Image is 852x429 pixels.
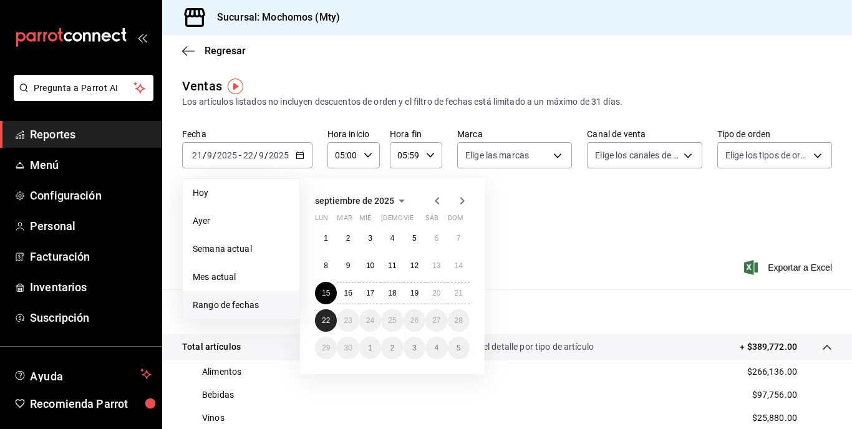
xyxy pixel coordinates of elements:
abbr: lunes [315,214,328,227]
input: -- [206,150,213,160]
input: -- [243,150,254,160]
button: 1 de octubre de 2025 [359,337,381,359]
span: Hoy [193,186,289,200]
abbr: 5 de octubre de 2025 [457,344,461,352]
abbr: sábado [425,214,438,227]
span: Regresar [205,45,246,57]
label: Tipo de orden [717,130,832,138]
abbr: 21 de septiembre de 2025 [455,289,463,297]
label: Hora fin [390,130,442,138]
span: Reportes [30,126,152,143]
span: Elige los tipos de orden [725,149,809,161]
span: / [254,150,258,160]
button: 4 de septiembre de 2025 [381,227,403,249]
abbr: 3 de octubre de 2025 [412,344,417,352]
span: Rango de fechas [193,299,289,312]
abbr: 6 de septiembre de 2025 [434,234,438,243]
button: 26 de septiembre de 2025 [404,309,425,332]
button: 14 de septiembre de 2025 [448,254,470,277]
abbr: miércoles [359,214,371,227]
input: ---- [216,150,238,160]
label: Marca [457,130,572,138]
button: 27 de septiembre de 2025 [425,309,447,332]
abbr: 14 de septiembre de 2025 [455,261,463,270]
abbr: 16 de septiembre de 2025 [344,289,352,297]
span: Configuración [30,187,152,204]
abbr: 24 de septiembre de 2025 [366,316,374,325]
label: Canal de venta [587,130,702,138]
abbr: 1 de septiembre de 2025 [324,234,328,243]
button: 29 de septiembre de 2025 [315,337,337,359]
button: 1 de septiembre de 2025 [315,227,337,249]
button: Regresar [182,45,246,57]
span: - [239,150,241,160]
button: 28 de septiembre de 2025 [448,309,470,332]
input: ---- [268,150,289,160]
abbr: 23 de septiembre de 2025 [344,316,352,325]
abbr: 7 de septiembre de 2025 [457,234,461,243]
button: 6 de septiembre de 2025 [425,227,447,249]
abbr: domingo [448,214,463,227]
span: Recomienda Parrot [30,395,152,412]
button: 15 de septiembre de 2025 [315,282,337,304]
abbr: 1 de octubre de 2025 [368,344,372,352]
span: / [203,150,206,160]
abbr: 2 de octubre de 2025 [390,344,395,352]
abbr: 9 de septiembre de 2025 [346,261,351,270]
p: $25,880.00 [752,412,797,425]
span: Inventarios [30,279,152,296]
button: 21 de septiembre de 2025 [448,282,470,304]
button: 5 de octubre de 2025 [448,337,470,359]
abbr: 2 de septiembre de 2025 [346,234,351,243]
abbr: 30 de septiembre de 2025 [344,344,352,352]
abbr: 3 de septiembre de 2025 [368,234,372,243]
button: 2 de septiembre de 2025 [337,227,359,249]
abbr: 22 de septiembre de 2025 [322,316,330,325]
abbr: 13 de septiembre de 2025 [432,261,440,270]
abbr: martes [337,214,352,227]
a: Pregunta a Parrot AI [9,90,153,104]
p: $97,756.00 [752,388,797,402]
span: Ayuda [30,367,135,382]
button: 24 de septiembre de 2025 [359,309,381,332]
h3: Sucursal: Mochomos (Mty) [207,10,340,25]
button: 16 de septiembre de 2025 [337,282,359,304]
span: Pregunta a Parrot AI [34,82,134,95]
abbr: 4 de septiembre de 2025 [390,234,395,243]
span: septiembre de 2025 [315,196,394,206]
button: Exportar a Excel [747,260,832,275]
span: Menú [30,157,152,173]
button: 23 de septiembre de 2025 [337,309,359,332]
abbr: 15 de septiembre de 2025 [322,289,330,297]
abbr: 4 de octubre de 2025 [434,344,438,352]
button: 20 de septiembre de 2025 [425,282,447,304]
button: 9 de septiembre de 2025 [337,254,359,277]
span: Elige los canales de venta [595,149,679,161]
button: 8 de septiembre de 2025 [315,254,337,277]
span: Semana actual [193,243,289,256]
button: 7 de septiembre de 2025 [448,227,470,249]
abbr: 27 de septiembre de 2025 [432,316,440,325]
span: Elige las marcas [465,149,529,161]
abbr: 5 de septiembre de 2025 [412,234,417,243]
div: Ventas [182,77,222,95]
abbr: 18 de septiembre de 2025 [388,289,396,297]
button: 22 de septiembre de 2025 [315,309,337,332]
abbr: 17 de septiembre de 2025 [366,289,374,297]
p: Alimentos [202,365,241,378]
input: -- [258,150,264,160]
button: 2 de octubre de 2025 [381,337,403,359]
p: + $389,772.00 [740,340,797,354]
button: 25 de septiembre de 2025 [381,309,403,332]
button: septiembre de 2025 [315,193,409,208]
button: 12 de septiembre de 2025 [404,254,425,277]
button: 10 de septiembre de 2025 [359,254,381,277]
img: Tooltip marker [228,79,243,94]
span: Suscripción [30,309,152,326]
button: 19 de septiembre de 2025 [404,282,425,304]
button: 18 de septiembre de 2025 [381,282,403,304]
div: Los artículos listados no incluyen descuentos de orden y el filtro de fechas está limitado a un m... [182,95,832,108]
button: 17 de septiembre de 2025 [359,282,381,304]
button: open_drawer_menu [137,32,147,42]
